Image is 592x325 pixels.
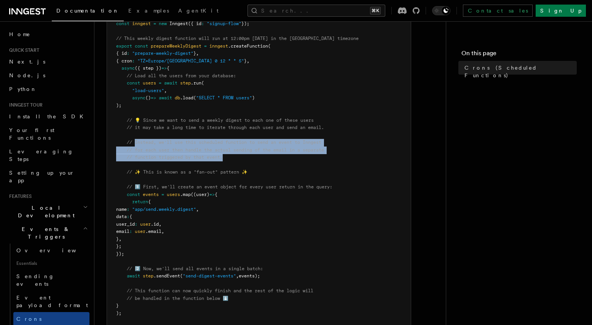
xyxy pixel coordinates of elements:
[132,95,145,100] span: async
[193,51,196,56] span: }
[159,221,161,227] span: ,
[9,86,37,92] span: Python
[127,184,332,190] span: // 1️⃣ First, we'll create an event object for every user return in the query:
[127,192,140,197] span: const
[6,27,89,41] a: Home
[159,21,167,26] span: new
[143,80,156,86] span: users
[196,51,199,56] span: ,
[13,291,89,312] a: Event payload format
[9,72,45,78] span: Node.js
[207,21,241,26] span: "signup-flow"
[116,229,129,234] span: email
[116,51,127,56] span: { id
[9,148,73,162] span: Leveraging Steps
[135,229,145,234] span: user
[6,123,89,145] a: Your first Functions
[188,21,201,26] span: ({ id
[191,80,201,86] span: .run
[143,273,153,279] span: step
[9,30,30,38] span: Home
[536,5,586,17] a: Sign Up
[151,221,159,227] span: .id
[135,65,161,71] span: ({ step })
[161,229,164,234] span: ,
[9,113,88,119] span: Install the SDK
[52,2,124,21] a: Documentation
[16,295,88,308] span: Event payload format
[116,244,121,249] span: };
[127,118,314,123] span: // 💡 Since we want to send a weekly digest to each one of these users
[127,214,129,219] span: :
[370,7,381,14] kbd: ⌘K
[116,221,135,227] span: user_id
[247,5,385,17] button: Search...⌘K
[135,43,148,49] span: const
[153,273,180,279] span: .sendEvent
[9,127,54,141] span: Your first Functions
[116,214,127,219] span: data
[196,95,252,100] span: "SELECT * FROM users"
[128,8,169,14] span: Examples
[116,311,121,316] span: );
[228,43,268,49] span: .createFunction
[247,58,249,64] span: ,
[6,102,43,108] span: Inngest tour
[6,82,89,96] a: Python
[132,51,193,56] span: "prepare-weekly-digest"
[164,80,177,86] span: await
[132,207,196,212] span: "app/send.weekly.digest"
[132,88,164,93] span: "load-users"
[215,192,217,197] span: {
[461,49,577,61] h4: On this page
[201,21,204,26] span: :
[127,296,228,301] span: // be handled in the function below ⬇️
[6,222,89,244] button: Events & Triggers
[175,95,180,100] span: db
[239,273,260,279] span: events);
[6,204,83,219] span: Local Development
[167,192,180,197] span: users
[201,80,204,86] span: (
[143,192,159,197] span: events
[129,214,132,219] span: {
[124,2,174,21] a: Examples
[6,166,89,187] a: Setting up your app
[16,247,95,253] span: Overview
[127,288,313,293] span: // This function can now quickly finish and the rest of the logic will
[127,125,324,130] span: // it may take a long time to iterate through each user and send an email.
[241,21,249,26] span: });
[127,73,236,78] span: // Load all the users from your database:
[463,5,533,17] a: Contact sales
[148,199,151,204] span: {
[180,80,191,86] span: step
[140,221,151,227] span: user
[169,21,188,26] span: Inngest
[127,273,140,279] span: await
[137,58,244,64] span: "TZ=Europe/[GEOGRAPHIC_DATA] 0 12 * * 5"
[135,221,137,227] span: :
[193,95,196,100] span: (
[127,140,321,145] span: // Instead, we'll use this scheduled function to send an event to Inngest
[116,303,119,308] span: }
[167,65,169,71] span: {
[121,65,135,71] span: async
[6,110,89,123] a: Install the SDK
[464,64,577,79] span: Crons (Scheduled Functions)
[244,58,247,64] span: }
[236,273,239,279] span: ,
[127,147,324,153] span: // for each user then handle the actual sending of the email in a separate
[116,236,119,242] span: }
[151,43,201,49] span: prepareWeeklyDigest
[164,88,167,93] span: ,
[127,169,247,175] span: // ✨ This is known as a "fan-out" pattern ✨
[145,95,151,100] span: ()
[6,145,89,166] a: Leveraging Steps
[9,170,75,183] span: Setting up your app
[116,36,359,41] span: // This weekly digest function will run at 12:00pm [DATE] in the [GEOGRAPHIC_DATA] timezone
[6,201,89,222] button: Local Development
[191,192,209,197] span: ((user)
[209,43,228,49] span: inngest
[116,251,124,256] span: });
[116,207,127,212] span: name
